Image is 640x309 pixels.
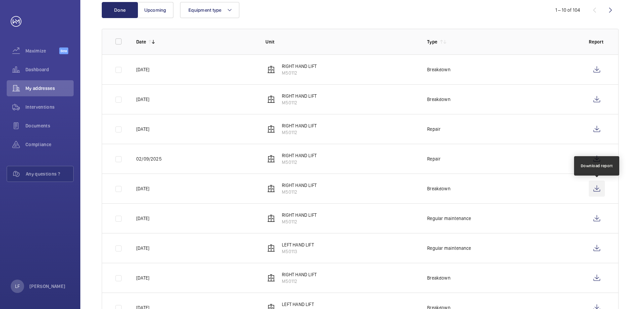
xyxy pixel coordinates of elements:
[427,96,451,103] p: Breakdown
[282,63,317,70] p: RIGHT HAND LIFT
[282,248,314,255] p: M50113
[427,215,471,222] p: Regular maintenance
[136,38,146,45] p: Date
[267,66,275,74] img: elevator.svg
[25,122,74,129] span: Documents
[15,283,20,290] p: LF
[555,7,580,13] div: 1 – 10 of 104
[427,185,451,192] p: Breakdown
[29,283,66,290] p: [PERSON_NAME]
[136,275,149,281] p: [DATE]
[282,93,317,99] p: RIGHT HAND LIFT
[267,155,275,163] img: elevator.svg
[136,126,149,132] p: [DATE]
[267,185,275,193] img: elevator.svg
[25,141,74,148] span: Compliance
[282,152,317,159] p: RIGHT HAND LIFT
[282,301,314,308] p: LEFT HAND LIFT
[282,70,317,76] p: M50112
[25,47,59,54] span: Maximize
[282,241,314,248] p: LEFT HAND LIFT
[282,129,317,136] p: M50112
[137,2,173,18] button: Upcoming
[427,156,441,162] p: Repair
[589,38,605,45] p: Report
[25,66,74,73] span: Dashboard
[427,66,451,73] p: Breakdown
[102,2,138,18] button: Done
[282,212,317,218] p: RIGHT HAND LIFT
[427,245,471,251] p: Regular maintenance
[282,189,317,195] p: M50112
[136,245,149,251] p: [DATE]
[136,96,149,103] p: [DATE]
[136,156,162,162] p: 02/09/2025
[180,2,239,18] button: Equipment type
[265,38,416,45] p: Unit
[267,95,275,103] img: elevator.svg
[427,275,451,281] p: Breakdown
[136,66,149,73] p: [DATE]
[26,171,73,177] span: Any questions ?
[267,214,275,222] img: elevator.svg
[188,7,222,13] span: Equipment type
[136,215,149,222] p: [DATE]
[267,125,275,133] img: elevator.svg
[282,159,317,166] p: M50112
[25,85,74,92] span: My addresses
[427,38,437,45] p: Type
[282,271,317,278] p: RIGHT HAND LIFT
[282,99,317,106] p: M50112
[282,278,317,285] p: M50112
[25,104,74,110] span: Interventions
[282,182,317,189] p: RIGHT HAND LIFT
[267,244,275,252] img: elevator.svg
[581,163,613,169] div: Download report
[59,47,68,54] span: Beta
[136,185,149,192] p: [DATE]
[427,126,441,132] p: Repair
[282,122,317,129] p: RIGHT HAND LIFT
[282,218,317,225] p: M50112
[267,274,275,282] img: elevator.svg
